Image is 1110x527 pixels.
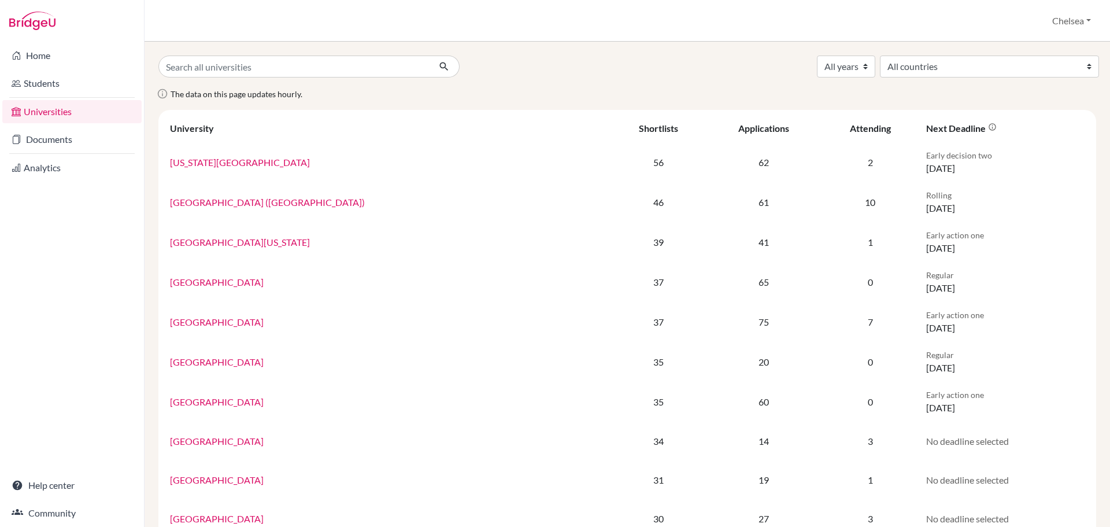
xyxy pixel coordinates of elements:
a: [GEOGRAPHIC_DATA] [170,436,264,447]
td: 0 [821,262,919,302]
div: Applications [738,123,789,134]
a: [GEOGRAPHIC_DATA] [170,513,264,524]
td: [DATE] [919,342,1091,382]
td: 37 [610,302,705,342]
th: University [163,115,610,142]
td: [DATE] [919,182,1091,222]
td: 10 [821,182,919,222]
a: Universities [2,100,142,123]
div: Next deadline [926,123,997,134]
p: Early action one [926,229,1085,241]
td: 41 [706,222,822,262]
img: Bridge-U [9,12,55,30]
td: [DATE] [919,382,1091,422]
a: Community [2,502,142,525]
p: Early action one [926,309,1085,321]
span: No deadline selected [926,474,1009,485]
td: 37 [610,262,705,302]
td: 35 [610,342,705,382]
div: Shortlists [639,123,678,134]
a: [GEOGRAPHIC_DATA] [170,356,264,367]
td: [DATE] [919,262,1091,302]
td: 61 [706,182,822,222]
td: 56 [610,142,705,182]
p: Regular [926,349,1085,361]
a: [US_STATE][GEOGRAPHIC_DATA] [170,157,310,168]
td: 0 [821,382,919,422]
td: [DATE] [919,302,1091,342]
button: Chelsea [1047,10,1096,32]
td: 39 [610,222,705,262]
td: 60 [706,382,822,422]
div: Attending [850,123,891,134]
td: 34 [610,422,705,460]
input: Search all universities [158,56,430,78]
a: [GEOGRAPHIC_DATA] [170,396,264,407]
td: 7 [821,302,919,342]
p: Early decision two [926,149,1085,161]
a: Documents [2,128,142,151]
td: 31 [610,460,705,499]
span: No deadline selected [926,513,1009,524]
a: [GEOGRAPHIC_DATA] [170,474,264,485]
td: 0 [821,342,919,382]
td: [DATE] [919,222,1091,262]
td: 65 [706,262,822,302]
span: No deadline selected [926,436,1009,447]
td: 46 [610,182,705,222]
td: 1 [821,222,919,262]
span: The data on this page updates hourly. [171,89,302,99]
td: 35 [610,382,705,422]
a: [GEOGRAPHIC_DATA][US_STATE] [170,237,310,248]
td: 2 [821,142,919,182]
a: Students [2,72,142,95]
td: 20 [706,342,822,382]
p: Regular [926,269,1085,281]
a: Analytics [2,156,142,179]
td: 75 [706,302,822,342]
p: Early action one [926,389,1085,401]
a: [GEOGRAPHIC_DATA] ([GEOGRAPHIC_DATA]) [170,197,365,208]
td: 3 [821,422,919,460]
p: Rolling [926,189,1085,201]
td: 1 [821,460,919,499]
a: [GEOGRAPHIC_DATA] [170,316,264,327]
td: 14 [706,422,822,460]
a: Home [2,44,142,67]
td: 62 [706,142,822,182]
a: [GEOGRAPHIC_DATA] [170,277,264,288]
a: Help center [2,474,142,497]
td: 19 [706,460,822,499]
td: [DATE] [919,142,1091,182]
